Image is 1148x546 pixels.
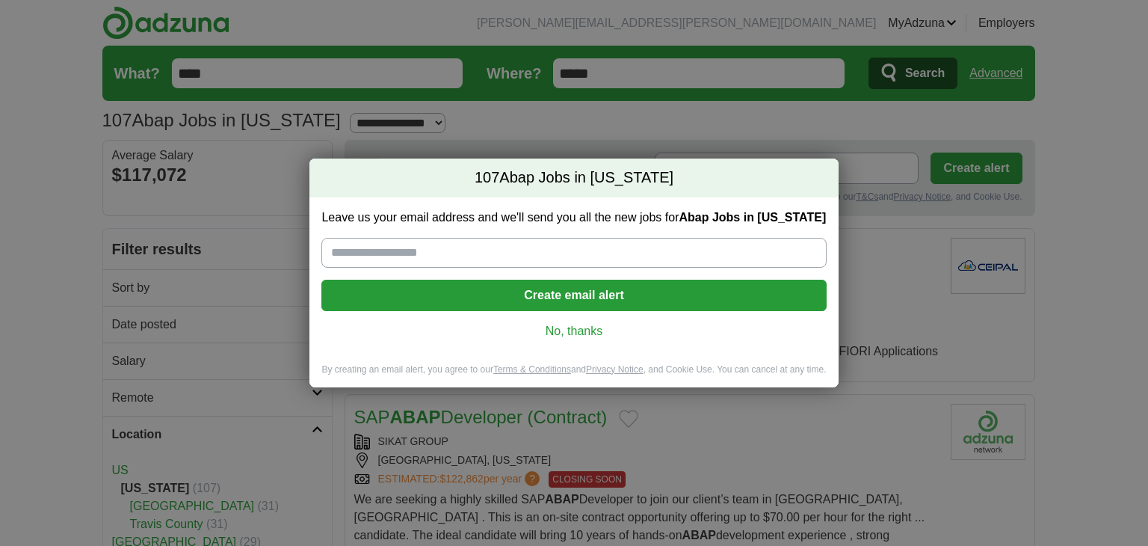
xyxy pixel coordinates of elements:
[475,168,499,188] span: 107
[309,364,838,388] div: By creating an email alert, you agree to our and , and Cookie Use. You can cancel at any time.
[493,364,571,375] a: Terms & Conditions
[321,209,826,226] label: Leave us your email address and we'll send you all the new jobs for
[679,211,826,224] strong: Abap Jobs in [US_STATE]
[586,364,644,375] a: Privacy Notice
[309,159,838,197] h2: Abap Jobs in [US_STATE]
[333,323,814,340] a: No, thanks
[321,280,826,311] button: Create email alert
